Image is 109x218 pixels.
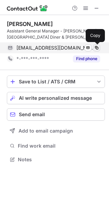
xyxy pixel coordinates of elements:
[7,108,105,121] button: Send email
[7,141,105,151] button: Find work email
[73,55,100,62] button: Reveal Button
[19,112,45,117] span: Send email
[7,125,105,137] button: Add to email campaign
[7,92,105,104] button: AI write personalized message
[7,21,53,27] div: [PERSON_NAME]
[16,45,95,51] span: [EMAIL_ADDRESS][DOMAIN_NAME]
[19,79,93,84] div: Save to List / ATS / CRM
[7,76,105,88] button: save-profile-one-click
[19,128,73,134] span: Add to email campaign
[7,4,48,12] img: ContactOut v5.3.10
[18,156,102,163] span: Notes
[19,95,92,101] span: AI write personalized message
[18,143,102,149] span: Find work email
[7,155,105,164] button: Notes
[7,28,105,40] div: Assistant General Manager - [PERSON_NAME][GEOGRAPHIC_DATA] Diner & [PERSON_NAME][GEOGRAPHIC_DATA]...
